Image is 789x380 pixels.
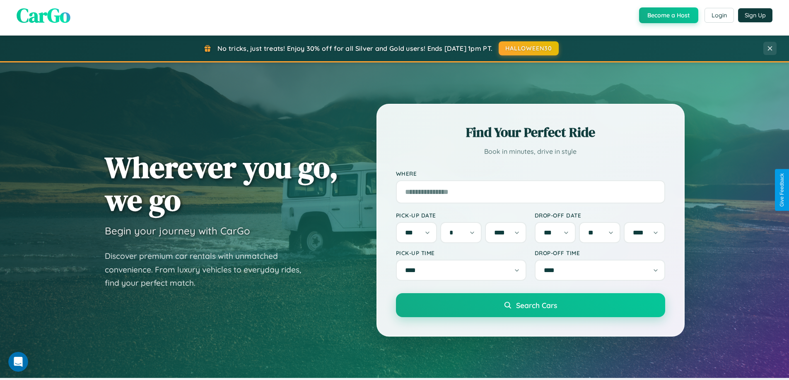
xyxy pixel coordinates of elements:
label: Drop-off Date [535,212,665,219]
span: No tricks, just treats! Enjoy 30% off for all Silver and Gold users! Ends [DATE] 1pm PT. [217,44,492,53]
button: Become a Host [639,7,698,23]
h3: Begin your journey with CarGo [105,225,250,237]
span: Search Cars [516,301,557,310]
div: Give Feedback [779,173,785,207]
iframe: Intercom live chat [8,352,28,372]
label: Pick-up Date [396,212,526,219]
button: Login [705,8,734,23]
button: HALLOWEEN30 [499,41,559,55]
h1: Wherever you go, we go [105,151,338,216]
label: Pick-up Time [396,249,526,256]
p: Discover premium car rentals with unmatched convenience. From luxury vehicles to everyday rides, ... [105,249,312,290]
button: Sign Up [738,8,772,22]
label: Where [396,170,665,177]
p: Book in minutes, drive in style [396,146,665,158]
span: CarGo [17,2,70,29]
label: Drop-off Time [535,249,665,256]
button: Search Cars [396,293,665,317]
h2: Find Your Perfect Ride [396,123,665,141]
